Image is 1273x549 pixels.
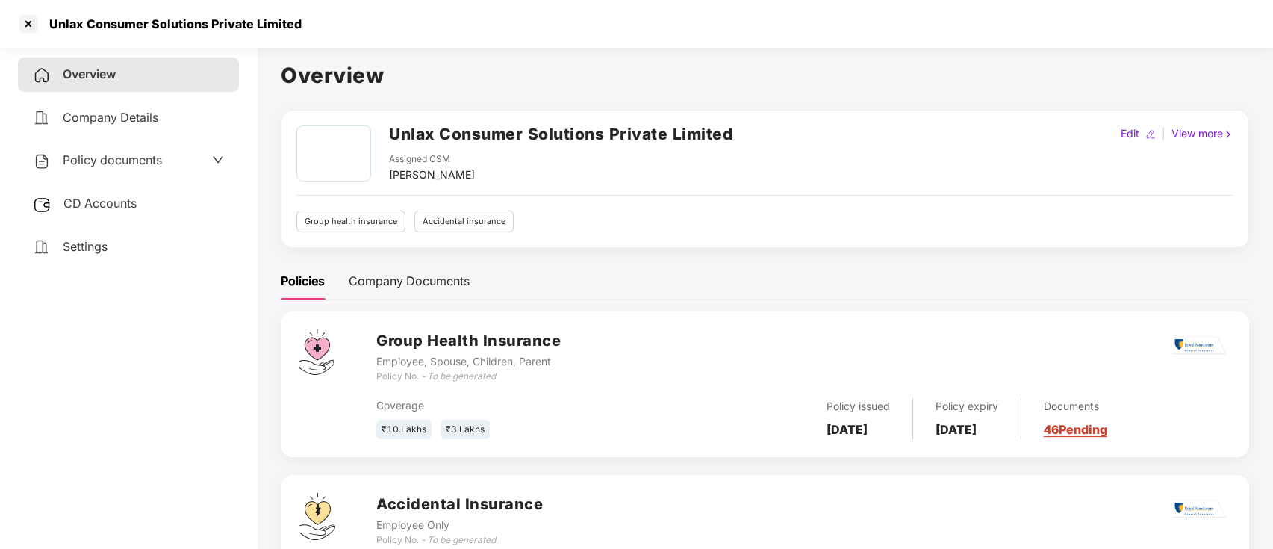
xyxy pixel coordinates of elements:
[33,109,51,127] img: svg+xml;base64,PHN2ZyB4bWxucz0iaHR0cDovL3d3dy53My5vcmcvMjAwMC9zdmciIHdpZHRoPSIyNCIgaGVpZ2h0PSIyNC...
[63,152,162,167] span: Policy documents
[1145,129,1156,140] img: editIcon
[827,422,868,437] b: [DATE]
[389,152,475,167] div: Assigned CSM
[376,420,432,440] div: ₹10 Lakhs
[427,370,496,382] i: To be generated
[389,122,732,146] h2: Unlax Consumer Solutions Private Limited
[212,154,224,166] span: down
[63,66,116,81] span: Overview
[33,66,51,84] img: svg+xml;base64,PHN2ZyB4bWxucz0iaHR0cDovL3d3dy53My5vcmcvMjAwMC9zdmciIHdpZHRoPSIyNCIgaGVpZ2h0PSIyNC...
[936,422,977,437] b: [DATE]
[1223,129,1233,140] img: rightIcon
[441,420,490,440] div: ₹3 Lakhs
[63,239,108,254] span: Settings
[1044,398,1107,415] div: Documents
[33,196,52,214] img: svg+xml;base64,PHN2ZyB3aWR0aD0iMjUiIGhlaWdodD0iMjQiIHZpZXdCb3g9IjAgMCAyNSAyNCIgZmlsbD0ibm9uZSIgeG...
[376,533,543,548] div: Policy No. -
[376,493,543,516] h3: Accidental Insurance
[827,398,890,415] div: Policy issued
[936,398,998,415] div: Policy expiry
[376,397,662,414] div: Coverage
[389,167,475,183] div: [PERSON_NAME]
[1159,125,1168,142] div: |
[299,493,335,540] img: svg+xml;base64,PHN2ZyB4bWxucz0iaHR0cDovL3d3dy53My5vcmcvMjAwMC9zdmciIHdpZHRoPSI0OS4zMjEiIGhlaWdodD...
[1118,125,1142,142] div: Edit
[414,211,514,232] div: Accidental insurance
[63,196,137,211] span: CD Accounts
[281,272,325,291] div: Policies
[376,517,543,533] div: Employee Only
[1172,500,1226,518] img: rsi.png
[33,238,51,256] img: svg+xml;base64,PHN2ZyB4bWxucz0iaHR0cDovL3d3dy53My5vcmcvMjAwMC9zdmciIHdpZHRoPSIyNCIgaGVpZ2h0PSIyNC...
[299,329,334,375] img: svg+xml;base64,PHN2ZyB4bWxucz0iaHR0cDovL3d3dy53My5vcmcvMjAwMC9zdmciIHdpZHRoPSI0Ny43MTQiIGhlaWdodD...
[349,272,470,291] div: Company Documents
[63,110,158,125] span: Company Details
[1168,125,1236,142] div: View more
[296,211,405,232] div: Group health insurance
[427,534,496,545] i: To be generated
[376,329,561,353] h3: Group Health Insurance
[376,370,561,384] div: Policy No. -
[1172,336,1226,355] img: rsi.png
[33,152,51,170] img: svg+xml;base64,PHN2ZyB4bWxucz0iaHR0cDovL3d3dy53My5vcmcvMjAwMC9zdmciIHdpZHRoPSIyNCIgaGVpZ2h0PSIyNC...
[40,16,302,31] div: Unlax Consumer Solutions Private Limited
[1044,422,1107,437] a: 46 Pending
[281,59,1249,92] h1: Overview
[376,353,561,370] div: Employee, Spouse, Children, Parent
